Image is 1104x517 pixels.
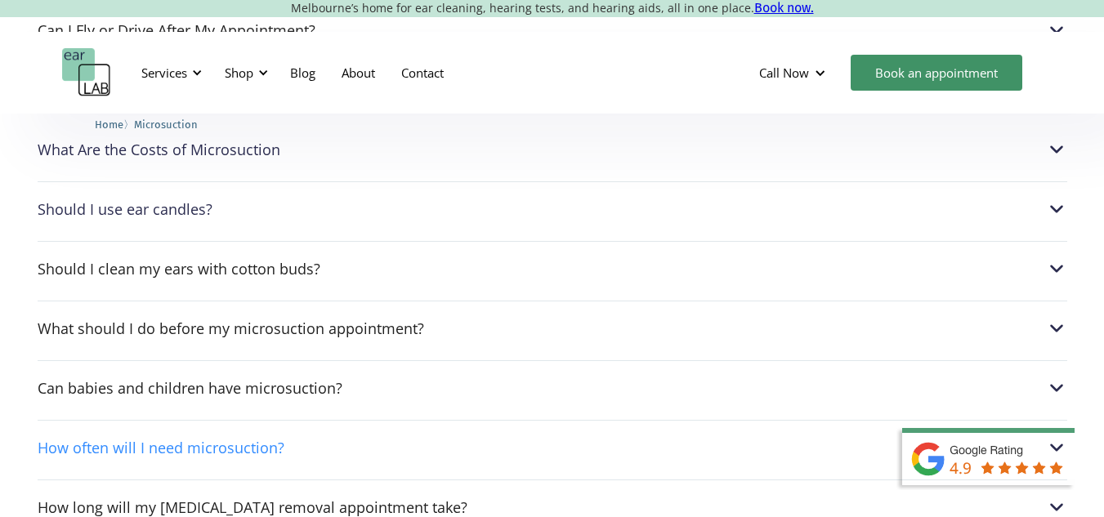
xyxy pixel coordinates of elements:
[388,49,457,96] a: Contact
[1046,437,1067,458] img: How often will I need microsuction?
[62,48,111,97] a: home
[38,20,1067,41] div: Can I Fly or Drive After My Appointment?Can I Fly or Drive After My Appointment?
[95,118,123,131] span: Home
[38,22,315,38] div: Can I Fly or Drive After My Appointment?
[1046,377,1067,399] img: Can babies and children have microsuction?
[38,201,212,217] div: Should I use ear candles?
[38,258,1067,279] div: Should I clean my ears with cotton buds?Should I clean my ears with cotton buds?
[38,380,342,396] div: Can babies and children have microsuction?
[38,141,280,158] div: What Are the Costs of Microsuction
[95,116,123,131] a: Home
[38,437,1067,458] div: How often will I need microsuction?How often will I need microsuction?
[95,116,134,133] li: 〉
[1046,139,1067,160] img: What Are the Costs of Microsuction
[746,48,843,97] div: Call Now
[141,65,187,81] div: Services
[134,118,198,131] span: Microsuction
[38,318,1067,339] div: What should I do before my microsuction appointment?What should I do before my microsuction appoi...
[38,139,1067,160] div: What Are the Costs of MicrosuctionWhat Are the Costs of Microsuction
[132,48,207,97] div: Services
[38,198,1067,220] div: Should I use ear candles?Should I use ear candles?
[1046,20,1067,41] img: Can I Fly or Drive After My Appointment?
[38,499,467,515] div: How long will my [MEDICAL_DATA] removal appointment take?
[1046,198,1067,220] img: Should I use ear candles?
[329,49,388,96] a: About
[134,116,198,131] a: Microsuction
[225,65,253,81] div: Shop
[38,377,1067,399] div: Can babies and children have microsuction?Can babies and children have microsuction?
[851,55,1022,91] a: Book an appointment
[759,65,809,81] div: Call Now
[38,320,424,336] div: What should I do before my microsuction appointment?
[1046,258,1067,279] img: Should I clean my ears with cotton buds?
[38,261,320,277] div: Should I clean my ears with cotton buds?
[215,48,273,97] div: Shop
[277,49,329,96] a: Blog
[1046,318,1067,339] img: What should I do before my microsuction appointment?
[38,439,284,456] div: How often will I need microsuction?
